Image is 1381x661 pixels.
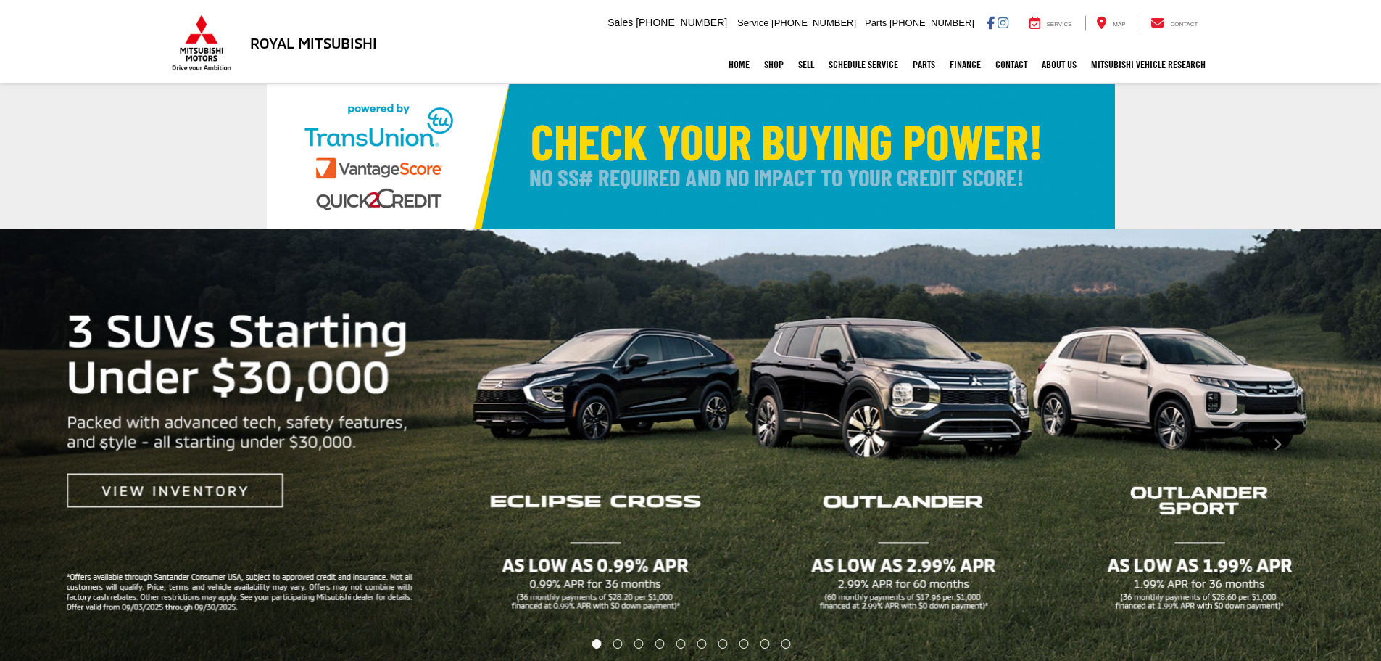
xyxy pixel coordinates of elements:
[721,46,757,83] a: Home
[169,15,234,71] img: Mitsubishi
[739,639,748,649] li: Go to slide number 8.
[998,17,1008,28] a: Instagram: Click to visit our Instagram page
[676,639,686,649] li: Go to slide number 5.
[636,17,727,28] span: [PHONE_NUMBER]
[1084,46,1213,83] a: Mitsubishi Vehicle Research
[718,639,727,649] li: Go to slide number 7.
[905,46,942,83] a: Parts: Opens in a new tab
[1140,16,1209,30] a: Contact
[613,639,623,649] li: Go to slide number 2.
[634,639,644,649] li: Go to slide number 3.
[1047,21,1072,28] span: Service
[889,17,974,28] span: [PHONE_NUMBER]
[267,84,1115,229] img: Check Your Buying Power
[1170,21,1198,28] span: Contact
[655,639,665,649] li: Go to slide number 4.
[760,639,769,649] li: Go to slide number 9.
[1034,46,1084,83] a: About Us
[1174,258,1381,632] button: Click to view next picture.
[250,35,377,51] h3: Royal Mitsubishi
[988,46,1034,83] a: Contact
[697,639,706,649] li: Go to slide number 6.
[592,639,601,649] li: Go to slide number 1.
[1113,21,1125,28] span: Map
[781,639,790,649] li: Go to slide number 10.
[821,46,905,83] a: Schedule Service: Opens in a new tab
[737,17,768,28] span: Service
[791,46,821,83] a: Sell
[987,17,995,28] a: Facebook: Click to visit our Facebook page
[1085,16,1136,30] a: Map
[771,17,856,28] span: [PHONE_NUMBER]
[757,46,791,83] a: Shop
[942,46,988,83] a: Finance
[1019,16,1083,30] a: Service
[607,17,633,28] span: Sales
[865,17,887,28] span: Parts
